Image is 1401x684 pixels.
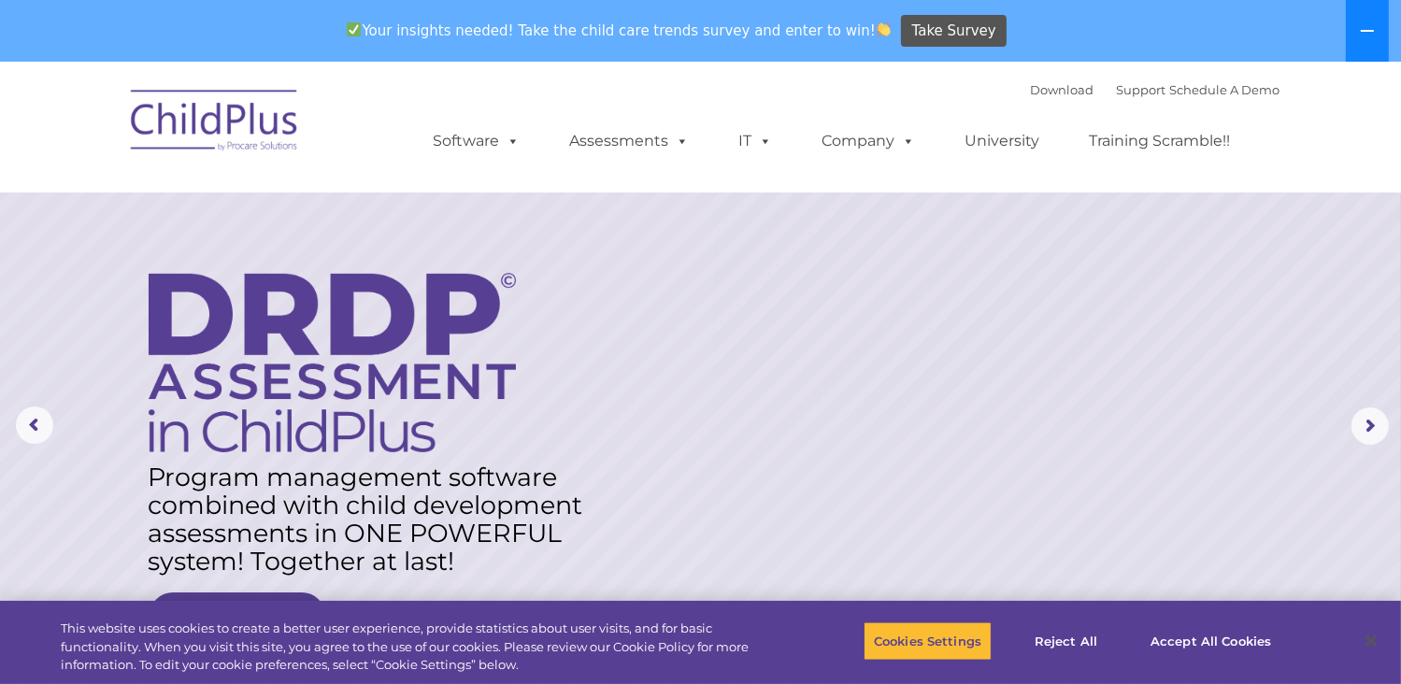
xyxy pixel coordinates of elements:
[1140,621,1281,661] button: Accept All Cookies
[1170,82,1280,97] a: Schedule A Demo
[339,12,899,49] span: Your insights needed! Take the child care trends survey and enter to win!
[149,273,516,452] img: DRDP Assessment in ChildPlus
[260,200,339,214] span: Phone number
[901,15,1007,48] a: Take Survey
[415,122,539,160] a: Software
[877,22,891,36] img: 👏
[864,621,992,661] button: Cookies Settings
[122,77,308,170] img: ChildPlus by Procare Solutions
[804,122,935,160] a: Company
[148,463,596,576] rs-layer: Program management software combined with child development assessments in ONE POWERFUL system! T...
[1117,82,1166,97] a: Support
[150,592,325,640] a: Learn More
[721,122,792,160] a: IT
[947,122,1059,160] a: University
[912,15,996,48] span: Take Survey
[61,620,770,675] div: This website uses cookies to create a better user experience, provide statistics about user visit...
[1031,82,1280,97] font: |
[260,123,317,137] span: Last name
[1031,82,1094,97] a: Download
[551,122,708,160] a: Assessments
[347,22,361,36] img: ✅
[1351,620,1392,662] button: Close
[1008,621,1124,661] button: Reject All
[1071,122,1250,160] a: Training Scramble!!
